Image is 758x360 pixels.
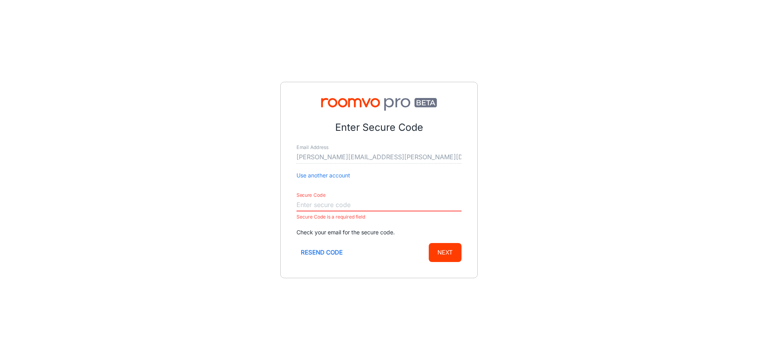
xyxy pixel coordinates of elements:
button: Next [429,243,462,262]
p: Secure Code is a required field [296,212,462,222]
button: Resend code [296,243,347,262]
p: Enter Secure Code [296,120,462,135]
label: Email Address [296,144,328,151]
img: Roomvo PRO Beta [296,98,462,111]
label: Secure Code [296,192,326,199]
p: Check your email for the secure code. [296,228,462,237]
button: Use another account [296,171,350,180]
input: Enter secure code [296,199,462,211]
input: myname@example.com [296,151,462,164]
